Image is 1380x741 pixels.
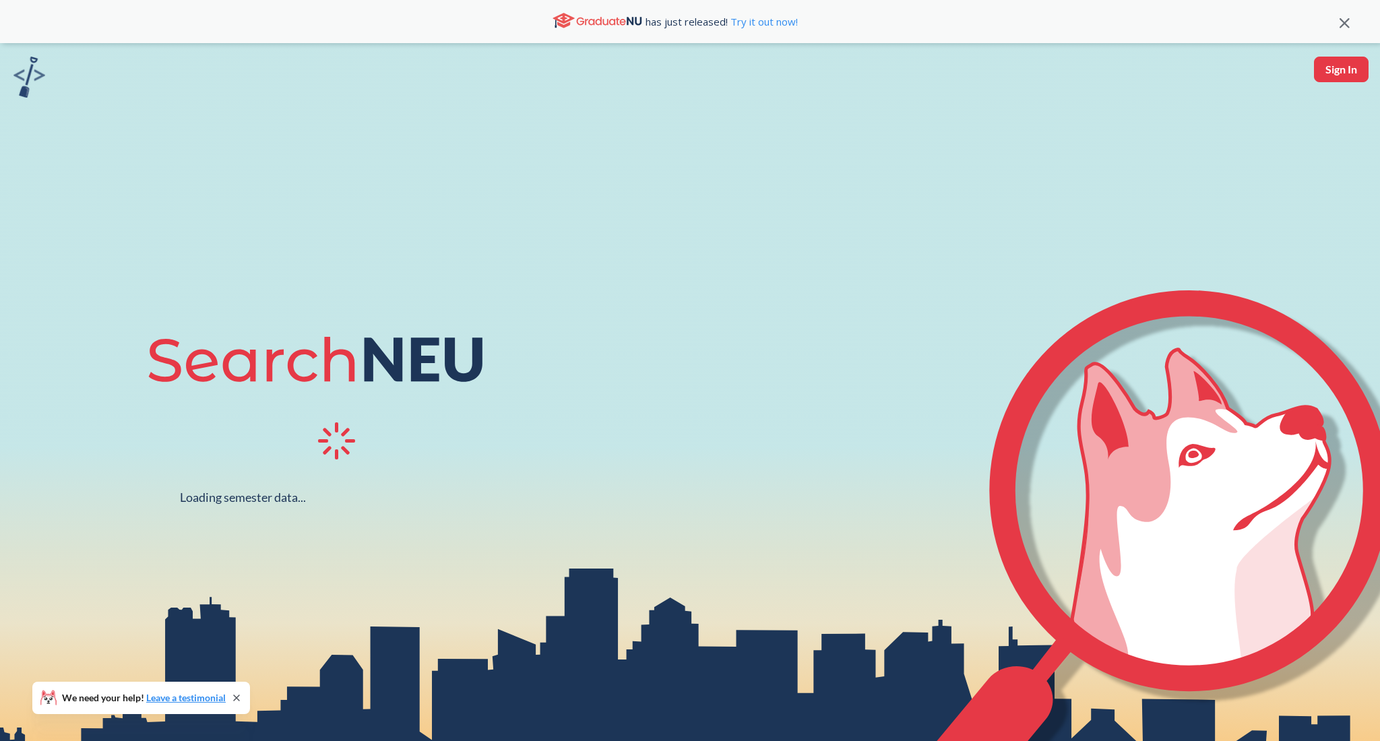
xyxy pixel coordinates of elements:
[13,57,45,98] img: sandbox logo
[62,693,226,703] span: We need your help!
[728,15,798,28] a: Try it out now!
[13,57,45,102] a: sandbox logo
[646,14,798,29] span: has just released!
[146,692,226,703] a: Leave a testimonial
[180,490,306,505] div: Loading semester data...
[1314,57,1369,82] button: Sign In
